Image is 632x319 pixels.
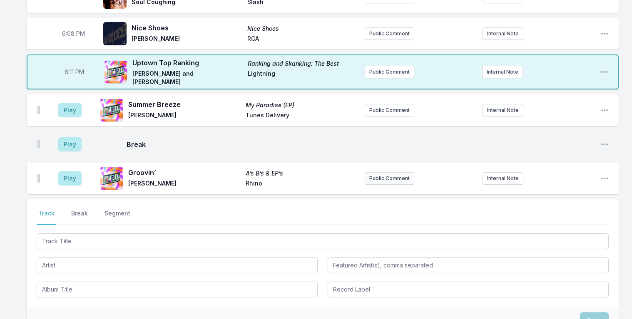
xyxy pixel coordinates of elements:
[104,60,127,84] img: Ranking and Skanking: The Best
[128,111,241,121] span: [PERSON_NAME]
[37,209,56,225] button: Track
[100,167,123,190] img: A’s B’s & EP’s
[37,257,318,273] input: Artist
[37,106,40,114] img: Drag Handle
[247,25,358,33] span: Nice Shoes
[246,111,358,121] span: Tunes Delivery
[37,140,40,148] img: Drag Handle
[483,27,523,40] button: Internal Note
[246,169,358,178] span: A’s B’s & EP’s
[103,22,127,45] img: Nice Shoes
[483,172,523,185] button: Internal Note
[246,179,358,189] span: Rhino
[248,59,358,68] span: Ranking and Skanking: The Best
[128,99,241,109] span: Summer Breeze
[70,209,90,225] button: Break
[600,174,609,183] button: Open playlist item options
[58,103,82,117] button: Play
[103,209,132,225] button: Segment
[128,179,241,189] span: [PERSON_NAME]
[482,66,523,78] button: Internal Note
[600,106,609,114] button: Open playlist item options
[128,168,241,178] span: Groovin’
[328,257,609,273] input: Featured Artist(s), comma separated
[248,69,358,86] span: Lightning
[247,35,358,45] span: RCA
[37,174,40,183] img: Drag Handle
[600,68,608,76] button: Open playlist item options
[132,23,242,33] span: Nice Shoes
[58,137,82,151] button: Play
[365,172,414,185] button: Public Comment
[132,58,243,68] span: Uptown Top Ranking
[132,69,243,86] span: [PERSON_NAME] and [PERSON_NAME]
[365,104,414,116] button: Public Comment
[600,30,609,38] button: Open playlist item options
[100,99,123,122] img: My Paradise (EP)
[37,282,318,297] input: Album Title
[365,66,414,78] button: Public Comment
[37,233,609,249] input: Track Title
[132,35,242,45] span: [PERSON_NAME]
[62,30,85,38] span: Timestamp
[483,104,523,116] button: Internal Note
[65,68,84,76] span: Timestamp
[58,171,82,185] button: Play
[600,140,609,148] button: Open playlist item options
[246,101,358,109] span: My Paradise (EP)
[328,282,609,297] input: Record Label
[127,139,594,149] span: Break
[365,27,414,40] button: Public Comment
